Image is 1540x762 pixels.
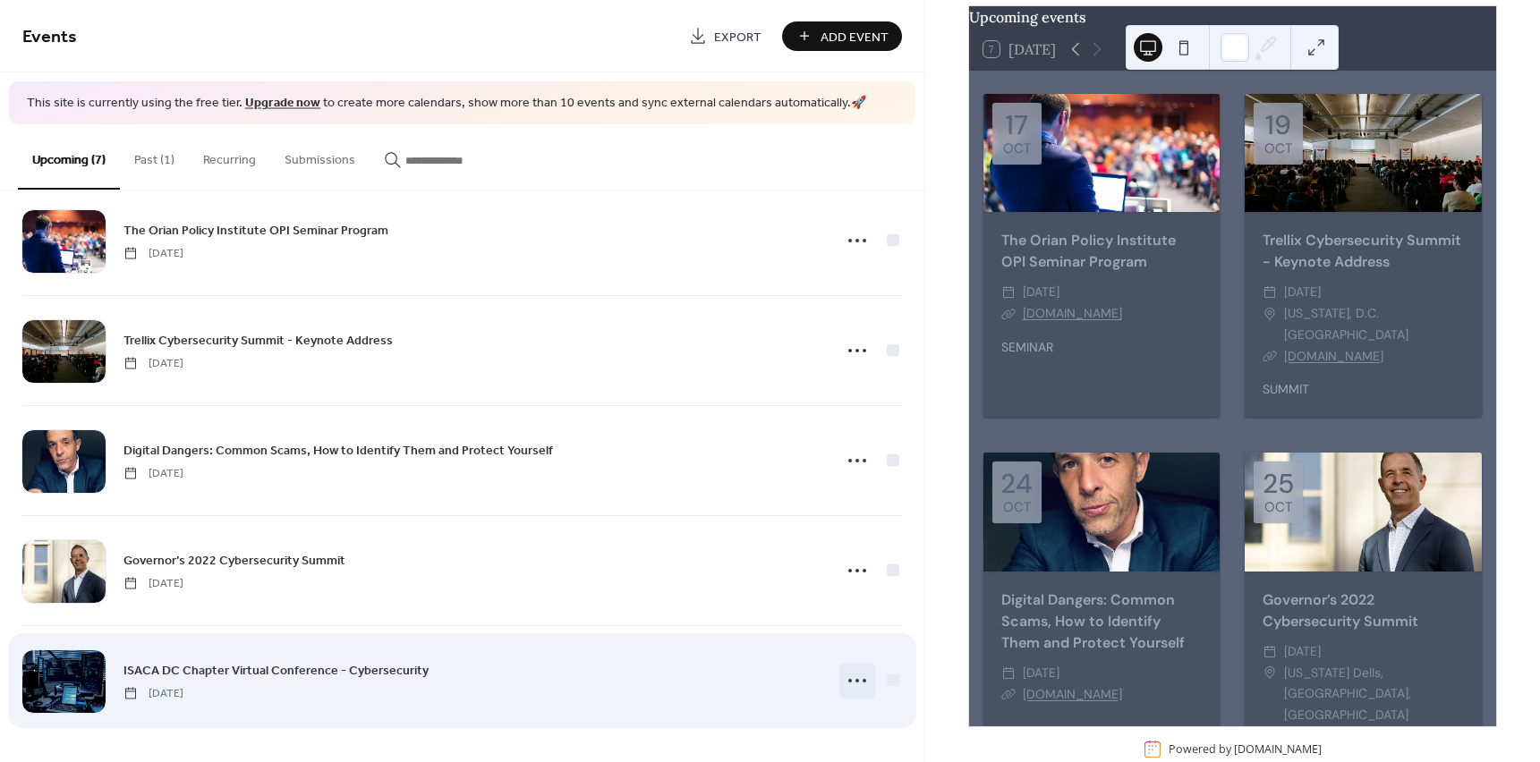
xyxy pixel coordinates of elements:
a: Digital Dangers: Common Scams, How to Identify Them and Protect Yourself [123,440,553,461]
div: Oct [1264,142,1292,156]
div: Oct [1264,501,1292,514]
span: Digital Dangers: Common Scams, How to Identify Them and Protect Yourself [123,441,553,460]
div: ​ [1263,282,1277,303]
span: The Orian Policy Institute OPI Seminar Program [123,221,388,240]
span: [DATE] [1023,663,1059,684]
div: 17 [1005,112,1028,139]
span: [DATE] [123,685,183,701]
button: Add Event [782,21,902,51]
div: 19 [1265,112,1291,139]
div: Oct [1003,501,1031,514]
div: ​ [1263,663,1277,684]
span: [DATE] [123,355,183,371]
a: Upgrade now [245,91,320,115]
a: Trellix Cybersecurity Summit - Keynote Address [123,330,393,351]
div: ​ [1263,641,1277,663]
div: 25 [1263,470,1294,497]
div: Upcoming events [969,6,1496,28]
span: This site is currently using the free tier. to create more calendars, show more than 10 events an... [27,95,866,113]
button: Upcoming (7) [18,124,120,190]
span: Events [22,20,77,55]
span: [DATE] [123,245,183,261]
div: ​ [1001,684,1016,706]
div: Oct [1003,142,1031,156]
button: Recurring [189,124,270,188]
span: [DATE] [123,575,183,591]
div: SEMINAR [983,338,1221,357]
a: [DOMAIN_NAME] [1284,348,1383,364]
a: Governor’s 2022 Cybersecurity Summit [123,550,345,571]
span: ISACA DC Chapter Virtual Conference - Cybersecurity [123,661,429,680]
div: 24 [1000,470,1033,497]
span: Governor’s 2022 Cybersecurity Summit [123,551,345,570]
span: [US_STATE] Dells, [GEOGRAPHIC_DATA], [GEOGRAPHIC_DATA] [1284,663,1464,726]
div: Powered by [1169,741,1322,757]
span: Trellix Cybersecurity Summit - Keynote Address [123,331,393,350]
a: Trellix Cybersecurity Summit - Keynote Address [1263,231,1461,271]
span: Export [714,28,761,47]
span: [DATE] [1284,282,1321,303]
a: Digital Dangers: Common Scams, How to Identify Them and Protect Yourself [1001,590,1185,652]
div: ​ [1001,303,1016,325]
a: [DOMAIN_NAME] [1023,686,1122,702]
div: ​ [1001,663,1016,684]
a: The Orian Policy Institute OPI Seminar Program [123,220,388,241]
a: [DOMAIN_NAME] [1234,741,1322,757]
div: ​ [1263,346,1277,368]
div: ​ [1001,282,1016,303]
span: [US_STATE], D.C. [GEOGRAPHIC_DATA] [1284,303,1464,346]
span: Add Event [821,28,889,47]
div: SUMMIT [1245,380,1482,399]
button: Submissions [270,124,370,188]
span: [DATE] [1023,282,1059,303]
button: Past (1) [120,124,189,188]
span: [DATE] [123,465,183,481]
div: ​ [1263,303,1277,325]
a: ISACA DC Chapter Virtual Conference - Cybersecurity [123,660,429,681]
span: [DATE] [1284,641,1321,663]
div: Governor’s 2022 Cybersecurity Summit [1245,589,1482,632]
a: [DOMAIN_NAME] [1023,305,1122,321]
a: Export [676,21,775,51]
a: The Orian Policy Institute OPI Seminar Program [1001,231,1176,271]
